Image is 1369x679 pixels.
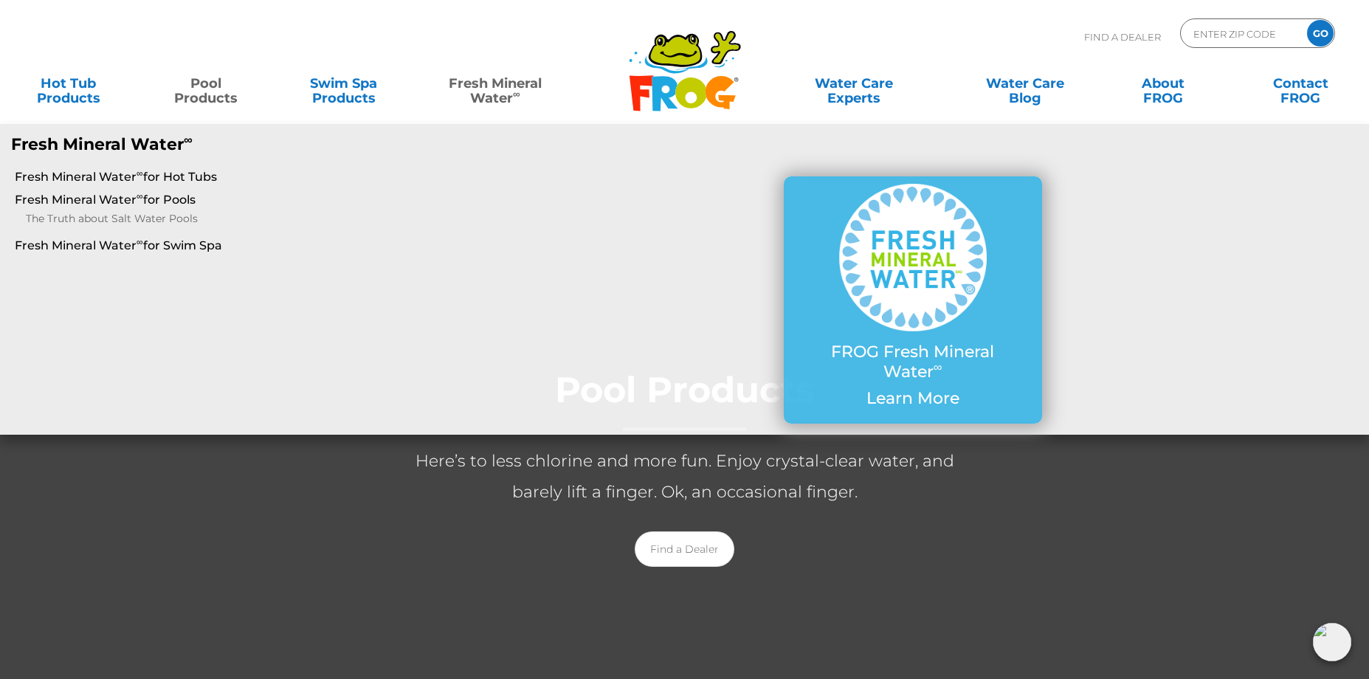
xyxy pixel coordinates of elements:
[1313,623,1351,661] img: openIcon
[635,531,734,567] a: Find a Dealer
[1084,18,1161,55] p: Find A Dealer
[428,69,562,98] a: Fresh MineralWater∞
[1109,69,1216,98] a: AboutFROG
[1247,69,1354,98] a: ContactFROG
[15,192,456,208] a: Fresh Mineral Water∞for Pools
[1307,20,1334,46] input: GO
[1192,23,1292,44] input: Zip Code Form
[813,184,1013,416] a: FROG Fresh Mineral Water∞ Learn More
[934,359,942,374] sup: ∞
[137,236,143,247] sup: ∞
[184,132,193,147] sup: ∞
[767,69,941,98] a: Water CareExperts
[813,389,1013,408] p: Learn More
[26,210,456,228] a: The Truth about Salt Water Pools
[137,190,143,201] sup: ∞
[11,135,559,154] p: Fresh Mineral Water
[15,69,122,98] a: Hot TubProducts
[153,69,260,98] a: PoolProducts
[390,446,980,508] p: Here’s to less chlorine and more fun. Enjoy crystal-clear water, and barely lift a finger. Ok, an...
[137,168,143,179] sup: ∞
[971,69,1078,98] a: Water CareBlog
[290,69,397,98] a: Swim SpaProducts
[15,238,456,254] a: Fresh Mineral Water∞for Swim Spa
[513,88,520,100] sup: ∞
[15,169,456,185] a: Fresh Mineral Water∞for Hot Tubs
[813,342,1013,382] p: FROG Fresh Mineral Water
